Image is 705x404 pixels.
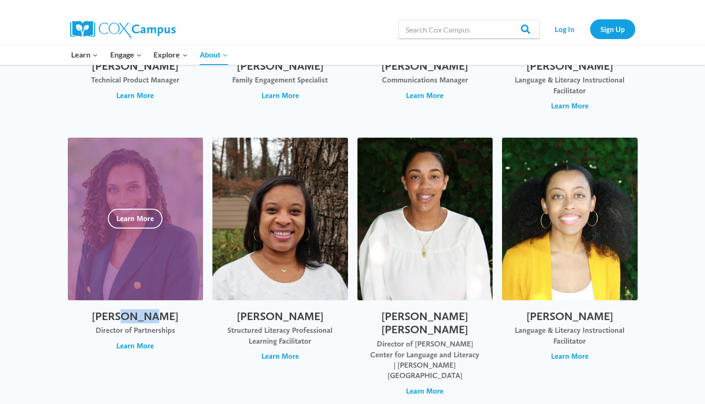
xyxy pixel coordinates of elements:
span: Learn More [406,386,444,396]
span: Learn More [116,341,154,351]
nav: Primary Navigation [65,45,234,65]
h2: [PERSON_NAME] [367,59,484,73]
div: Director of Partnerships [77,325,194,336]
h2: [PERSON_NAME] [222,310,339,323]
div: Language & Literacy Instructional Facilitator [511,75,628,96]
img: Cox Campus [70,21,176,38]
span: Learn More [261,351,299,362]
div: Structured Literacy Professional Learning Facilitator [222,325,339,346]
span: Learn More [551,351,589,362]
div: Director of [PERSON_NAME] Center for Language and Literacy | [PERSON_NAME][GEOGRAPHIC_DATA] [367,339,484,381]
button: Child menu of Learn [65,45,105,65]
nav: Secondary Navigation [544,19,635,39]
div: Language & Literacy Instructional Facilitator [511,325,628,346]
span: Learn More [406,91,444,101]
h2: [PERSON_NAME] [PERSON_NAME] [367,310,484,337]
a: Log In [544,19,585,39]
div: Technical Product Manager [77,75,194,85]
h2: [PERSON_NAME] [77,59,194,73]
h2: [PERSON_NAME] [511,310,628,323]
h2: [PERSON_NAME] [222,59,339,73]
span: Learn More [551,101,589,111]
span: Learn More [116,91,154,101]
h2: [PERSON_NAME] [77,310,194,323]
span: Learn More [261,91,299,101]
div: Family Engagement Specialist [222,75,339,85]
button: Child menu of Engage [104,45,148,65]
div: Communications Manager [367,75,484,85]
button: Child menu of About [194,45,234,65]
a: Sign Up [590,19,635,39]
h2: [PERSON_NAME] [511,59,628,73]
input: Search Cox Campus [398,20,540,39]
button: Child menu of Explore [148,45,194,65]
